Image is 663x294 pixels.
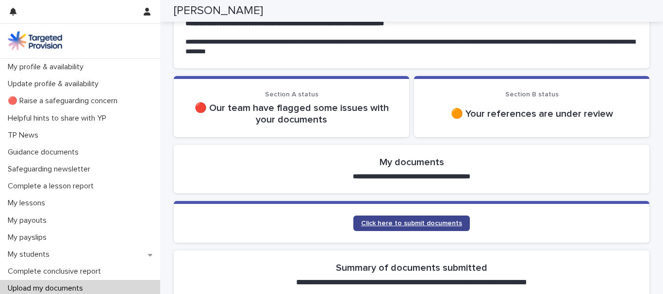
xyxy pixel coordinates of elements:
[4,284,91,293] p: Upload my documents
[265,91,318,98] span: Section A status
[380,156,444,168] h2: My documents
[4,114,114,123] p: Helpful hints to share with YP
[4,131,46,140] p: TP News
[185,102,398,125] p: 🔴 Our team have flagged some issues with your documents
[4,182,101,191] p: Complete a lesson report
[361,220,462,227] span: Click here to submit documents
[4,267,109,276] p: Complete conclusive report
[4,250,57,259] p: My students
[4,79,106,89] p: Update profile & availability
[174,4,263,18] h2: [PERSON_NAME]
[426,108,638,120] p: 🟠 Your references are under review
[4,165,98,174] p: Safeguarding newsletter
[8,31,62,50] img: M5nRWzHhSzIhMunXDL62
[4,148,86,157] p: Guidance documents
[4,216,54,225] p: My payouts
[4,199,53,208] p: My lessons
[505,91,559,98] span: Section B status
[353,216,470,231] a: Click here to submit documents
[4,96,125,106] p: 🔴 Raise a safeguarding concern
[4,62,91,72] p: My profile & availability
[4,233,54,242] p: My payslips
[336,262,487,274] h2: Summary of documents submitted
